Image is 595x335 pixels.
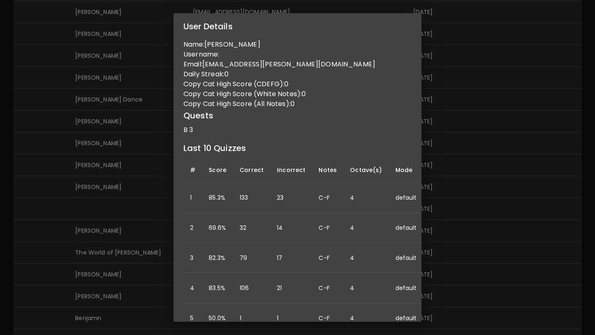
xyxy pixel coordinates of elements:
td: 4 [343,303,388,333]
td: default [389,273,424,303]
p: Copy Cat High Score (All Notes): 0 [183,99,412,109]
td: default [389,213,424,243]
h2: User Details [174,13,421,40]
td: 5 [183,303,202,333]
td: 106 [233,273,270,303]
th: Mode [389,158,424,183]
td: 21 [270,273,312,303]
td: default [389,243,424,273]
td: 4 [183,273,202,303]
td: 2 [183,213,202,243]
td: 1 [183,183,202,213]
td: 69.6% [202,213,233,243]
p: Email: [EMAIL_ADDRESS][PERSON_NAME][DOMAIN_NAME] [183,59,412,69]
td: 14 [270,213,312,243]
td: 32 [233,213,270,243]
th: Correct [233,158,270,183]
td: 17 [270,243,312,273]
th: Incorrect [270,158,312,183]
td: default [389,183,424,213]
h6: Last 10 Quizzes [183,142,412,155]
p: Daily Streak: 0 [183,69,412,79]
td: 4 [343,213,388,243]
th: Score [202,158,233,183]
td: 83.5% [202,273,233,303]
td: 82.3% [202,243,233,273]
th: Octave(s) [343,158,388,183]
th: # [183,158,202,183]
h6: Quests [183,109,412,122]
td: C-F [312,243,343,273]
td: 4 [343,273,388,303]
td: C-F [312,213,343,243]
td: default [389,303,424,333]
td: 23 [270,183,312,213]
td: 1 [270,303,312,333]
p: Username: [183,50,412,59]
p: Name: [PERSON_NAME] [183,40,412,50]
p: Copy Cat High Score (White Notes): 0 [183,89,412,99]
td: 79 [233,243,270,273]
td: 4 [343,183,388,213]
td: C-F [312,303,343,333]
th: Notes [312,158,343,183]
p: Copy Cat High Score (CDEFG): 0 [183,79,412,89]
td: 3 [183,243,202,273]
p: B 3 [183,125,412,135]
td: 85.3% [202,183,233,213]
td: 4 [343,243,388,273]
td: 50.0% [202,303,233,333]
td: C-F [312,183,343,213]
td: 1 [233,303,270,333]
td: C-F [312,273,343,303]
td: 133 [233,183,270,213]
